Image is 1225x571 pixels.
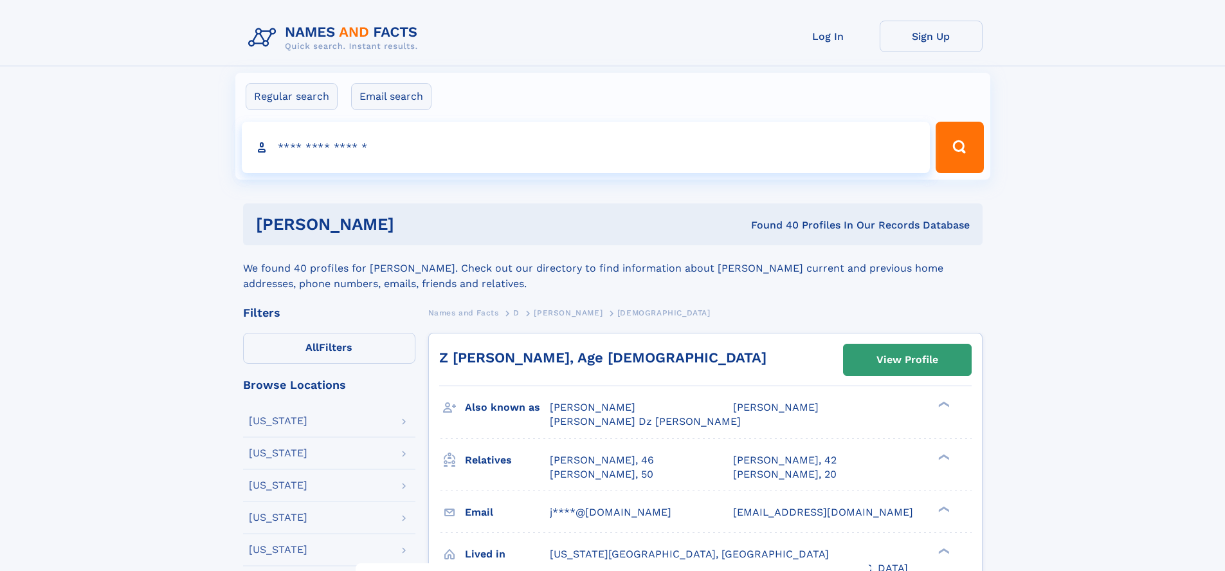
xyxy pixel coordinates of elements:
a: Log In [777,21,880,52]
h3: Lived in [465,543,550,565]
span: All [305,341,319,353]
a: [PERSON_NAME], 46 [550,453,654,467]
label: Filters [243,333,415,364]
a: Names and Facts [428,304,499,321]
div: ❯ [935,547,950,555]
h3: Also known as [465,397,550,418]
a: [PERSON_NAME] [534,304,603,321]
span: [US_STATE][GEOGRAPHIC_DATA], [GEOGRAPHIC_DATA] [550,548,829,560]
label: Email search [351,83,431,110]
div: ❯ [935,453,950,461]
div: ❯ [935,505,950,513]
span: [PERSON_NAME] Dz [PERSON_NAME] [550,415,741,427]
span: [EMAIL_ADDRESS][DOMAIN_NAME] [733,506,913,518]
div: Filters [243,307,415,319]
span: [DEMOGRAPHIC_DATA] [617,308,711,317]
div: ❯ [935,400,950,409]
div: Browse Locations [243,379,415,391]
h3: Email [465,501,550,523]
a: Sign Up [880,21,983,52]
a: View Profile [844,344,971,375]
div: [US_STATE] [249,545,307,555]
div: [US_STATE] [249,512,307,523]
a: [PERSON_NAME], 20 [733,467,837,482]
label: Regular search [246,83,338,110]
input: search input [242,122,930,173]
span: [PERSON_NAME] [733,401,819,413]
h1: [PERSON_NAME] [256,216,573,232]
div: [US_STATE] [249,480,307,491]
a: [PERSON_NAME], 42 [733,453,837,467]
a: Z [PERSON_NAME], Age [DEMOGRAPHIC_DATA] [439,350,767,366]
div: [US_STATE] [249,416,307,426]
h3: Relatives [465,449,550,471]
img: Logo Names and Facts [243,21,428,55]
span: D [513,308,520,317]
a: D [513,304,520,321]
div: Found 40 Profiles In Our Records Database [572,218,970,232]
a: [PERSON_NAME], 50 [550,467,653,482]
div: We found 40 profiles for [PERSON_NAME]. Check out our directory to find information about [PERSON... [243,245,983,292]
span: [PERSON_NAME] [550,401,635,413]
span: [PERSON_NAME] [534,308,603,317]
div: [US_STATE] [249,448,307,458]
button: Search Button [936,122,983,173]
div: View Profile [876,345,938,375]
